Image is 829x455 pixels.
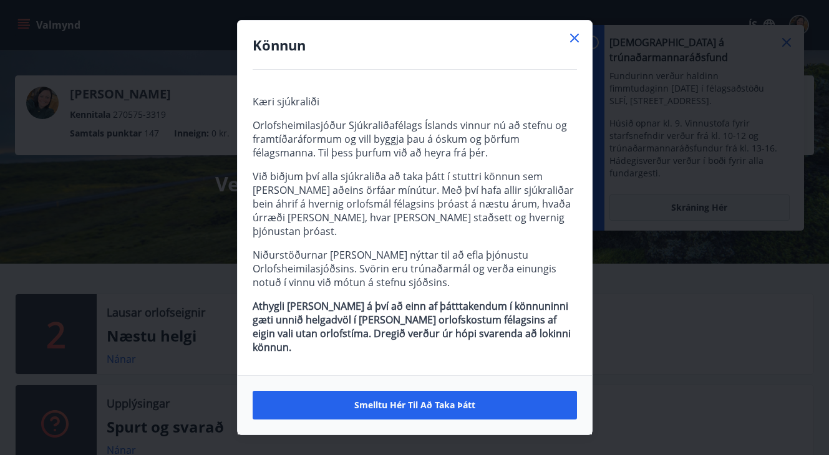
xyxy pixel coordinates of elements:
span: Smelltu hér til að taka þátt [354,399,475,411]
p: Við biðjum því alla sjúkraliða að taka þátt í stuttri könnun sem [PERSON_NAME] aðeins örfáar mínú... [253,170,577,238]
p: Orlofsheimilasjóður Sjúkraliðafélags Íslands vinnur nú að stefnu og framtíðaráformum og vill bygg... [253,118,577,160]
button: Smelltu hér til að taka þátt [253,391,577,419]
p: Niðurstöðurnar [PERSON_NAME] nýttar til að efla þjónustu Orlofsheimilasjóðsins. Svörin eru trúnað... [253,248,577,289]
h4: Könnun [253,36,577,54]
p: Kæri sjúkraliði [253,95,577,108]
strong: Athygli [PERSON_NAME] á því að einn af þátttakendum í könnuninni gæti unnið helgadvöl í [PERSON_N... [253,299,571,354]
